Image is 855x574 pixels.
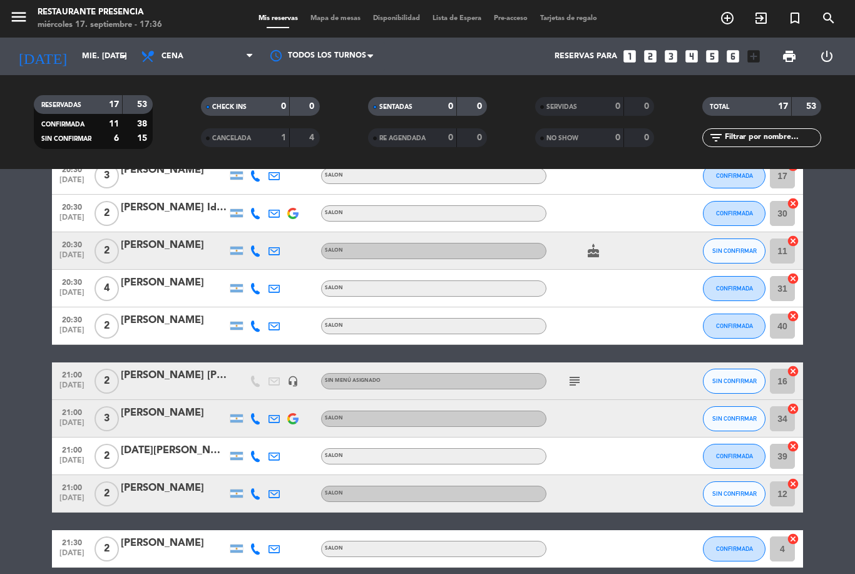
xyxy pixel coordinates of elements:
[787,402,799,415] i: cancel
[56,381,88,396] span: [DATE]
[287,208,299,219] img: google-logo.png
[778,102,788,111] strong: 17
[787,197,799,210] i: cancel
[325,248,343,253] span: SALON
[121,237,227,254] div: [PERSON_NAME]
[252,15,304,22] span: Mis reservas
[56,274,88,289] span: 20:30
[724,131,821,145] input: Filtrar por nombre...
[325,323,343,328] span: SALON
[56,549,88,563] span: [DATE]
[710,104,729,110] span: TOTAL
[114,134,119,143] strong: 6
[56,237,88,251] span: 20:30
[710,8,744,29] span: RESERVAR MESA
[546,104,577,110] span: SERVIDAS
[281,102,286,111] strong: 0
[709,130,724,145] i: filter_list
[683,48,700,64] i: looks_4
[703,276,765,301] button: CONFIRMADA
[56,289,88,303] span: [DATE]
[703,238,765,264] button: SIN CONFIRMAR
[703,536,765,561] button: CONFIRMADA
[477,102,484,111] strong: 0
[121,200,227,216] div: [PERSON_NAME] Idiazabal
[121,367,227,384] div: [PERSON_NAME] [PERSON_NAME]
[644,133,652,142] strong: 0
[325,285,343,290] span: SALON
[116,49,131,64] i: arrow_drop_down
[720,11,735,26] i: add_circle_outline
[56,419,88,433] span: [DATE]
[95,536,119,561] span: 2
[615,133,620,142] strong: 0
[754,11,769,26] i: exit_to_app
[95,369,119,394] span: 2
[712,490,757,497] span: SIN CONFIRMAR
[806,102,819,111] strong: 53
[808,38,846,75] div: LOG OUT
[367,15,426,22] span: Disponibilidad
[782,49,797,64] span: print
[477,133,484,142] strong: 0
[703,369,765,394] button: SIN CONFIRMAR
[95,238,119,264] span: 2
[281,133,286,142] strong: 1
[56,312,88,326] span: 20:30
[787,11,802,26] i: turned_in_not
[821,11,836,26] i: search
[56,404,88,419] span: 21:00
[778,8,812,29] span: Reserva especial
[121,405,227,421] div: [PERSON_NAME]
[95,276,119,301] span: 4
[56,176,88,190] span: [DATE]
[716,172,753,179] span: CONFIRMADA
[819,49,834,64] i: power_settings_new
[56,367,88,381] span: 21:00
[712,415,757,422] span: SIN CONFIRMAR
[121,275,227,291] div: [PERSON_NAME]
[426,15,488,22] span: Lista de Espera
[56,161,88,176] span: 20:30
[622,48,638,64] i: looks_one
[287,413,299,424] img: google-logo.png
[137,134,150,143] strong: 15
[56,251,88,265] span: [DATE]
[703,163,765,188] button: CONFIRMADA
[642,48,658,64] i: looks_two
[9,8,28,31] button: menu
[787,533,799,545] i: cancel
[56,213,88,228] span: [DATE]
[448,102,453,111] strong: 0
[644,102,652,111] strong: 0
[325,453,343,458] span: SALON
[534,15,603,22] span: Tarjetas de regalo
[9,43,76,70] i: [DATE]
[121,312,227,329] div: [PERSON_NAME]
[787,478,799,490] i: cancel
[212,104,247,110] span: CHECK INS
[586,243,601,259] i: cake
[325,416,343,421] span: SALON
[56,199,88,213] span: 20:30
[787,365,799,377] i: cancel
[56,456,88,471] span: [DATE]
[379,104,412,110] span: SENTADAS
[109,120,119,128] strong: 11
[95,201,119,226] span: 2
[716,285,753,292] span: CONFIRMADA
[716,453,753,459] span: CONFIRMADA
[56,479,88,494] span: 21:00
[121,162,227,178] div: [PERSON_NAME]
[38,19,162,31] div: miércoles 17. septiembre - 17:36
[309,133,317,142] strong: 4
[712,377,757,384] span: SIN CONFIRMAR
[745,48,762,64] i: add_box
[121,480,227,496] div: [PERSON_NAME]
[95,406,119,431] span: 3
[703,481,765,506] button: SIN CONFIRMAR
[325,491,343,496] span: SALON
[716,545,753,552] span: CONFIRMADA
[137,120,150,128] strong: 38
[703,314,765,339] button: CONFIRMADA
